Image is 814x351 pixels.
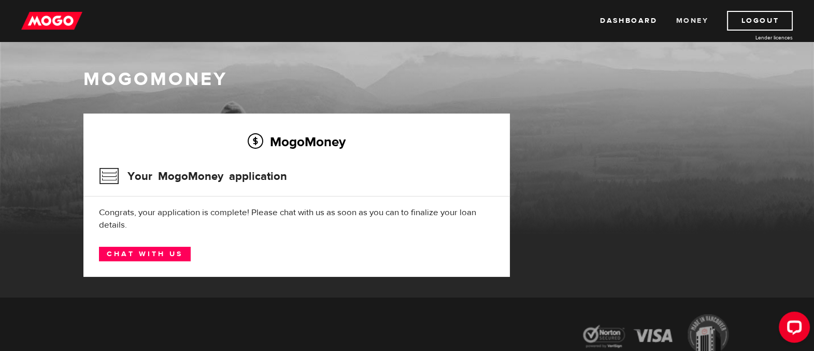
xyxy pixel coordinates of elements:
[83,68,731,90] h1: MogoMoney
[770,307,814,351] iframe: LiveChat chat widget
[99,206,494,231] div: Congrats, your application is complete! Please chat with us as soon as you can to finalize your l...
[99,163,287,190] h3: Your MogoMoney application
[99,131,494,152] h2: MogoMoney
[21,11,82,31] img: mogo_logo-11ee424be714fa7cbb0f0f49df9e16ec.png
[715,34,793,41] a: Lender licences
[600,11,657,31] a: Dashboard
[99,247,191,261] a: Chat with us
[727,11,793,31] a: Logout
[676,11,708,31] a: Money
